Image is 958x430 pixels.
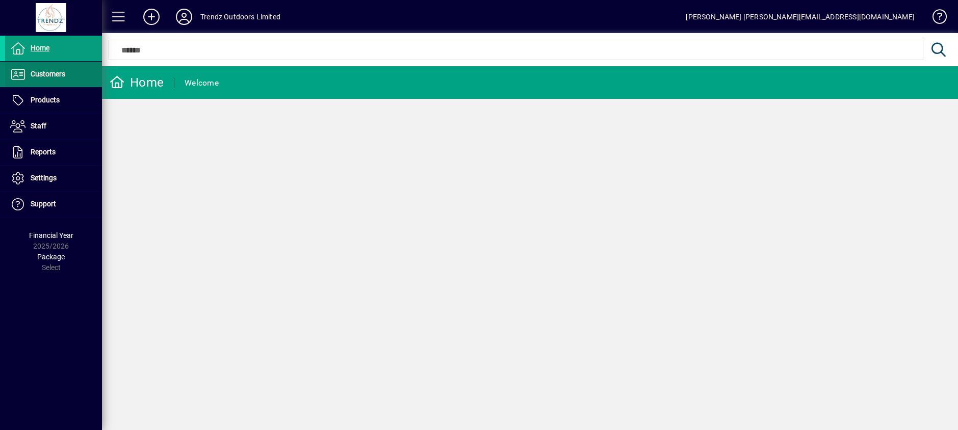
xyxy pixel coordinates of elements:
[168,8,200,26] button: Profile
[5,62,102,87] a: Customers
[31,70,65,78] span: Customers
[37,253,65,261] span: Package
[925,2,945,35] a: Knowledge Base
[31,174,57,182] span: Settings
[5,88,102,113] a: Products
[31,96,60,104] span: Products
[110,74,164,91] div: Home
[185,75,219,91] div: Welcome
[135,8,168,26] button: Add
[31,148,56,156] span: Reports
[31,122,46,130] span: Staff
[5,114,102,139] a: Staff
[31,200,56,208] span: Support
[200,9,280,25] div: Trendz Outdoors Limited
[5,140,102,165] a: Reports
[5,166,102,191] a: Settings
[31,44,49,52] span: Home
[5,192,102,217] a: Support
[686,9,915,25] div: [PERSON_NAME] [PERSON_NAME][EMAIL_ADDRESS][DOMAIN_NAME]
[29,231,73,239] span: Financial Year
